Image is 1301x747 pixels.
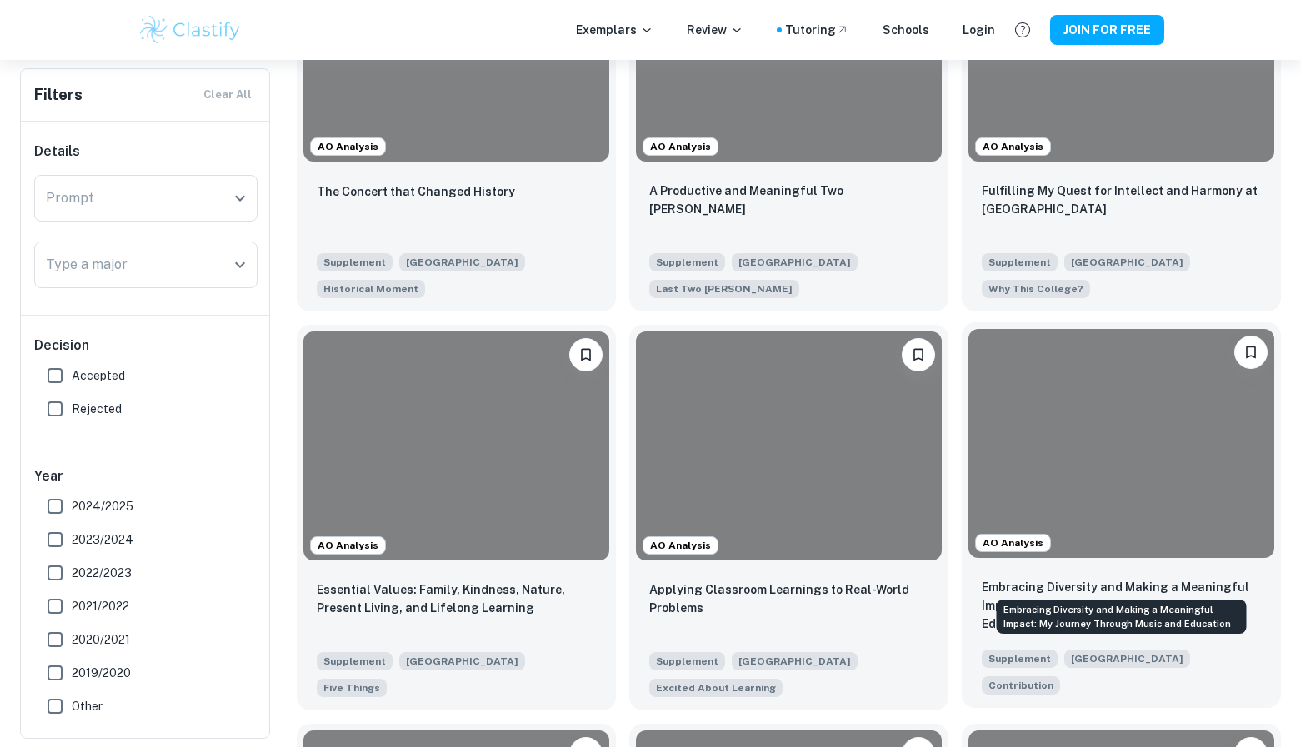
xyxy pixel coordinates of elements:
span: Supplement [649,652,725,670]
h6: Decision [34,336,258,356]
span: Historical Moment [323,281,418,296]
span: 2019/2020 [72,664,131,682]
button: Please log in to bookmark exemplars [1234,336,1268,369]
button: Open [228,253,252,276]
span: 2021/2022 [72,597,129,615]
span: List five things that are important to you. [317,677,387,697]
span: [GEOGRAPHIC_DATA] [1064,650,1190,668]
a: Login [963,21,995,39]
a: AO AnalysisPlease log in to bookmark exemplarsEmbracing Diversity and Making a Meaningful Impact:... [962,325,1281,710]
button: Please log in to bookmark exemplars [902,338,935,371]
span: Supplement [317,253,393,271]
span: Last Two [PERSON_NAME] [656,281,793,296]
span: AO Analysis [311,139,385,154]
span: AO Analysis [643,139,718,154]
img: Clastify logo [138,13,243,47]
a: Tutoring [785,21,849,39]
span: Other [72,697,103,715]
button: Help and Feedback [1008,16,1037,44]
span: 2022/2023 [72,564,132,582]
span: AO Analysis [311,538,385,553]
span: Please describe what aspects of your life experiences, interests and character would help you mak... [982,675,1060,695]
span: The Stanford community is deeply curious and driven to learn in and out of the classroom. Reflect... [649,677,783,697]
span: Rejected [72,400,122,418]
p: Applying Classroom Learnings to Real-World Problems [649,580,928,617]
button: Please log in to bookmark exemplars [569,338,603,371]
p: Fulfilling My Quest for Intellect and Harmony at Columbia University [982,182,1261,218]
span: Why are you interested in attending Columbia University? We encourage you to consider the aspect(... [982,278,1090,298]
span: Supplement [982,253,1058,271]
a: AO AnalysisPlease log in to bookmark exemplarsEssential Values: Family, Kindness, Nature, Present... [297,325,616,710]
span: [GEOGRAPHIC_DATA] [732,253,858,271]
span: What historical moment or event do you wish you could have witnessed? [317,278,425,298]
h6: Filters [34,83,83,107]
span: Supplement [982,650,1058,668]
span: AO Analysis [976,139,1050,154]
p: Review [687,21,743,39]
span: AO Analysis [976,535,1050,550]
span: How did you spend your last two summers? [649,278,799,298]
span: [GEOGRAPHIC_DATA] [399,253,525,271]
p: The Concert that Changed History [317,182,515,201]
span: Five Things [323,680,380,695]
span: [GEOGRAPHIC_DATA] [1064,253,1190,271]
button: JOIN FOR FREE [1050,15,1164,45]
span: Contribution [988,678,1053,693]
p: Exemplars [576,21,653,39]
h6: Year [34,466,258,486]
span: Why This College? [988,281,1083,296]
p: Embracing Diversity and Making a Meaningful Impact: My Journey Through Music and Education [982,578,1261,633]
span: AO Analysis [643,538,718,553]
span: Supplement [649,253,725,271]
div: Embracing Diversity and Making a Meaningful Impact: My Journey Through Music and Education [997,600,1247,634]
a: Schools [883,21,929,39]
span: Accepted [72,366,125,385]
h6: Details [34,142,258,162]
span: 2024/2025 [72,497,133,515]
a: AO AnalysisPlease log in to bookmark exemplarsApplying Classroom Learnings to Real-World Problems... [629,325,948,710]
button: Open [228,187,252,210]
span: Supplement [317,652,393,670]
span: Excited About Learning [656,680,776,695]
p: Essential Values: Family, Kindness, Nature, Present Living, and Lifelong Learning [317,580,596,617]
span: 2020/2021 [72,630,130,649]
span: [GEOGRAPHIC_DATA] [732,652,858,670]
p: A Productive and Meaningful Two Summers [649,182,928,218]
span: [GEOGRAPHIC_DATA] [399,652,525,670]
span: 2023/2024 [72,530,133,549]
